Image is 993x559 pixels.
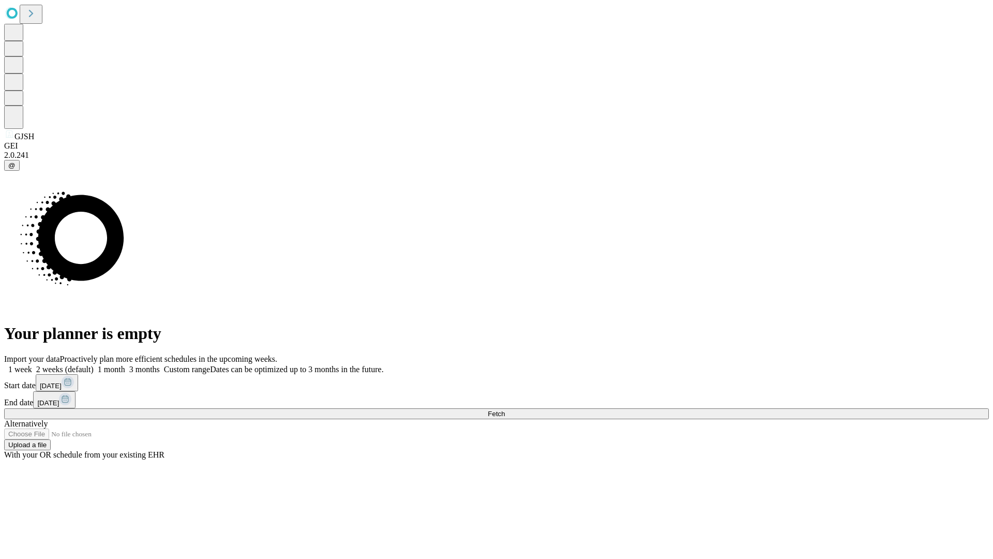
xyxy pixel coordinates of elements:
span: [DATE] [37,399,59,407]
button: [DATE] [33,391,76,408]
span: Custom range [164,365,210,374]
span: GJSH [14,132,34,141]
span: Import your data [4,355,60,363]
h1: Your planner is empty [4,324,989,343]
button: [DATE] [36,374,78,391]
div: 2.0.241 [4,151,989,160]
div: GEI [4,141,989,151]
span: With your OR schedule from your existing EHR [4,450,164,459]
span: Fetch [488,410,505,418]
button: @ [4,160,20,171]
span: 1 month [98,365,125,374]
span: 2 weeks (default) [36,365,94,374]
button: Fetch [4,408,989,419]
span: Dates can be optimized up to 3 months in the future. [210,365,383,374]
span: @ [8,161,16,169]
span: 3 months [129,365,160,374]
span: 1 week [8,365,32,374]
div: Start date [4,374,989,391]
div: End date [4,391,989,408]
button: Upload a file [4,439,51,450]
span: Alternatively [4,419,48,428]
span: Proactively plan more efficient schedules in the upcoming weeks. [60,355,277,363]
span: [DATE] [40,382,62,390]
